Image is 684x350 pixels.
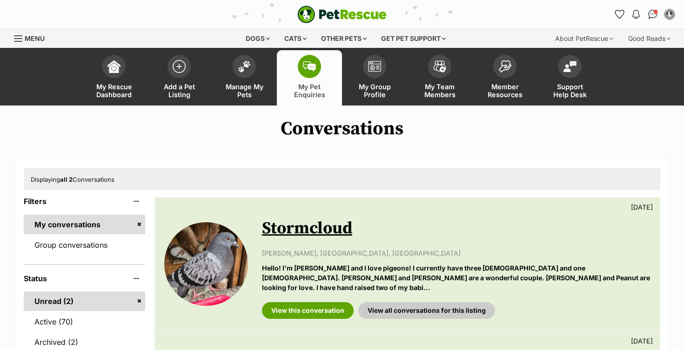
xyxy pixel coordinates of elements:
[238,60,251,73] img: manage-my-pets-icon-02211641906a0b7f246fdf0571729dbe1e7629f14944591b6c1af311fb30b64b.svg
[24,215,145,234] a: My conversations
[60,176,73,183] strong: all 2
[407,50,472,106] a: My Team Members
[342,50,407,106] a: My Group Profile
[278,29,313,48] div: Cats
[262,263,650,293] p: Hello! I'm [PERSON_NAME] and I love pigeons! I currently have three [DEMOGRAPHIC_DATA] and one [D...
[537,50,603,106] a: Support Help Desk
[158,83,200,99] span: Add a Pet Listing
[419,83,461,99] span: My Team Members
[297,6,387,23] img: logo-e224e6f780fb5917bec1dbf3a21bbac754714ae5b6737aabdf751b685950b380.svg
[662,7,677,22] button: My account
[262,218,352,239] a: Stormcloud
[93,83,135,99] span: My Rescue Dashboard
[24,235,145,255] a: Group conversations
[297,6,387,23] a: PetRescue
[81,50,147,106] a: My Rescue Dashboard
[147,50,212,106] a: Add a Pet Listing
[288,83,330,99] span: My Pet Enquiries
[632,10,640,19] img: notifications-46538b983faf8c2785f20acdc204bb7945ddae34d4c08c2a6579f10ce5e182be.svg
[164,222,248,306] img: Stormcloud
[239,29,276,48] div: Dogs
[277,50,342,106] a: My Pet Enquiries
[498,60,511,73] img: member-resources-icon-8e73f808a243e03378d46382f2149f9095a855e16c252ad45f914b54edf8863c.svg
[549,83,591,99] span: Support Help Desk
[612,7,627,22] a: Favourites
[262,302,354,319] a: View this conversation
[24,291,145,311] a: Unread (2)
[173,60,186,73] img: add-pet-listing-icon-0afa8454b4691262ce3f59096e99ab1cd57d4a30225e0717b998d2c9b9846f56.svg
[303,61,316,72] img: pet-enquiries-icon-7e3ad2cf08bfb03b45e93fb7055b45f3efa6380592205ae92323e6603595dc1f.svg
[484,83,526,99] span: Member Resources
[433,60,446,73] img: team-members-icon-5396bd8760b3fe7c0b43da4ab00e1e3bb1a5d9ba89233759b79545d2d3fc5d0d.svg
[629,7,644,22] button: Notifications
[262,248,650,258] p: [PERSON_NAME], [GEOGRAPHIC_DATA], [GEOGRAPHIC_DATA]
[375,29,452,48] div: Get pet support
[24,197,145,205] header: Filters
[315,29,373,48] div: Other pets
[107,60,121,73] img: dashboard-icon-eb2f2d2d3e046f16d808141f083e7271f6b2e854fb5c12c21221c1fb7104beca.svg
[354,83,396,99] span: My Group Profile
[14,29,51,46] a: Menu
[549,29,620,48] div: About PetRescue
[358,302,495,319] a: View all conversations for this listing
[631,202,653,212] p: [DATE]
[648,10,658,19] img: chat-41dd97257d64d25036548639549fe6c8038ab92f7586957e7f3b1b290dea8141.svg
[24,312,145,331] a: Active (70)
[612,7,677,22] ul: Account quick links
[223,83,265,99] span: Manage My Pets
[31,176,114,183] span: Displaying Conversations
[631,336,653,346] p: [DATE]
[645,7,660,22] a: Conversations
[24,274,145,283] header: Status
[25,34,45,42] span: Menu
[212,50,277,106] a: Manage My Pets
[472,50,537,106] a: Member Resources
[563,61,577,72] img: help-desk-icon-fdf02630f3aa405de69fd3d07c3f3aa587a6932b1a1747fa1d2bba05be0121f9.svg
[368,61,381,72] img: group-profile-icon-3fa3cf56718a62981997c0bc7e787c4b2cf8bcc04b72c1350f741eb67cf2f40e.svg
[665,10,674,19] img: Sonja Olsen profile pic
[622,29,677,48] div: Good Reads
